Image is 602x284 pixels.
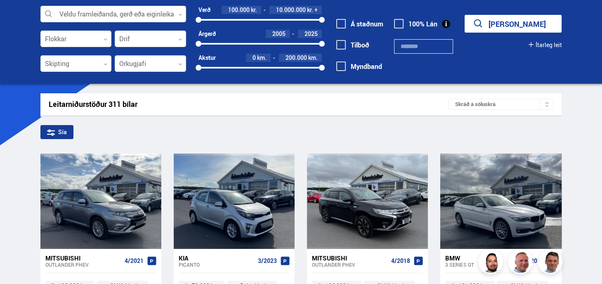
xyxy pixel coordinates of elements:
span: + [314,7,318,13]
div: BMW [445,254,521,262]
div: 3 series GT [445,262,521,267]
img: FbJEzSuNWCJXmdc-.webp [539,251,564,275]
div: Verð [198,7,210,13]
span: 10.000.000 [276,6,306,14]
div: Leitarniðurstöður 311 bílar [49,100,449,109]
span: 2025 [305,30,318,38]
label: Á staðnum [336,20,383,28]
img: siFngHWaQ9KaOqBr.png [509,251,534,275]
span: 3/2023 [258,258,277,264]
span: 0 [253,54,256,62]
div: Outlander PHEV [312,262,388,267]
button: Ítarleg leit [529,42,562,48]
label: Tilboð [336,41,369,49]
div: Akstur [198,54,216,61]
div: Kia [179,254,255,262]
div: Picanto [179,262,255,267]
span: 200.000 [286,54,307,62]
span: 4/2018 [391,258,410,264]
span: kr. [307,7,313,13]
label: Myndband [336,63,382,70]
label: 100% Lán [394,20,437,28]
span: km. [308,54,318,61]
div: Mitsubishi [312,254,388,262]
span: kr. [251,7,257,13]
span: 100.000 [228,6,250,14]
div: Mitsubishi [45,254,121,262]
span: 4/2021 [125,258,144,264]
span: 2005 [272,30,286,38]
div: Outlander PHEV [45,262,121,267]
button: Open LiveChat chat widget [7,3,31,28]
div: Árgerð [198,31,216,37]
button: [PERSON_NAME] [465,15,562,33]
img: nhp88E3Fdnt1Opn2.png [479,251,504,275]
div: Sía [40,125,73,139]
div: Skráð á söluskrá [449,99,553,110]
span: km. [257,54,267,61]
